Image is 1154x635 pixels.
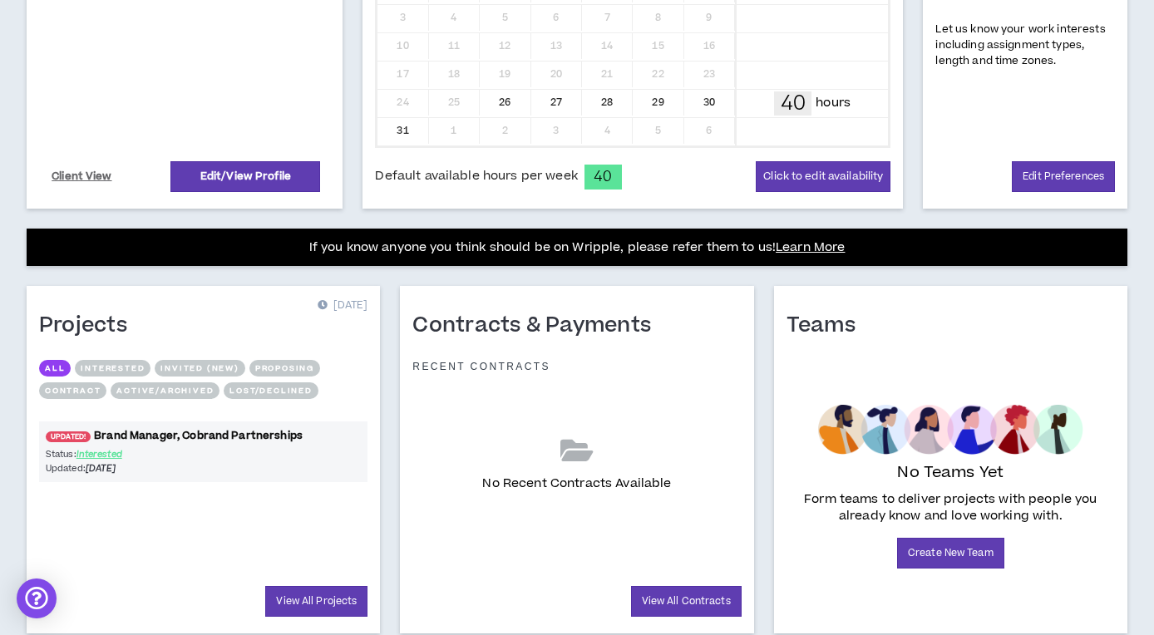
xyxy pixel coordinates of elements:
p: Recent Contracts [412,360,550,373]
div: Open Intercom Messenger [17,578,57,618]
a: Client View [49,162,115,191]
p: [DATE] [318,298,367,314]
a: Edit/View Profile [170,161,320,192]
button: Click to edit availability [756,161,890,192]
h1: Teams [787,313,868,339]
span: UPDATED! [46,431,91,442]
p: No Teams Yet [897,461,1004,485]
p: Let us know your work interests including assignment types, length and time zones. [935,22,1115,70]
p: hours [816,94,851,112]
h1: Contracts & Payments [412,313,663,339]
button: All [39,360,71,377]
p: Form teams to deliver projects with people you already know and love working with. [793,491,1108,524]
span: Interested [76,448,122,460]
a: Create New Team [897,538,1004,569]
a: UPDATED!Brand Manager, Cobrand Partnerships [39,428,367,444]
i: [DATE] [86,462,116,475]
a: Edit Preferences [1012,161,1115,192]
a: View All Contracts [631,586,742,617]
button: Contract [39,382,106,399]
p: Updated: [46,461,204,475]
button: Invited (new) [155,360,244,377]
a: Learn More [776,239,845,256]
button: Proposing [249,360,320,377]
p: If you know anyone you think should be on Wripple, please refer them to us! [309,238,846,258]
h1: Projects [39,313,140,339]
a: View All Projects [265,586,367,617]
p: No Recent Contracts Available [482,475,671,493]
button: Interested [75,360,150,377]
p: Status: [46,447,204,461]
button: Active/Archived [111,382,219,399]
button: Lost/Declined [224,382,318,399]
span: Default available hours per week [375,167,577,185]
img: empty [818,405,1083,455]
